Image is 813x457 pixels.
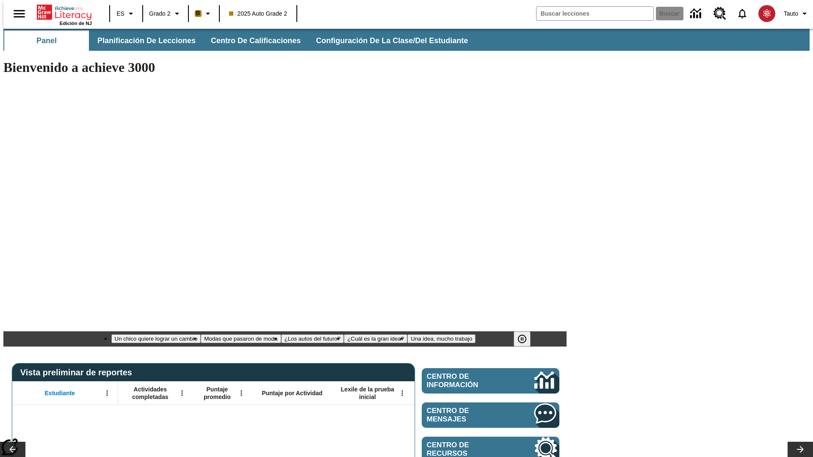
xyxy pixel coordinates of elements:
[149,9,171,18] span: Grado 2
[37,3,92,26] div: Portada
[204,30,307,51] button: Centro de calificaciones
[45,389,75,397] span: Estudiante
[60,21,92,26] span: Edición de NJ
[281,334,344,343] button: Diapositiva 3 ¿Los autos del futuro?
[427,372,506,389] span: Centro de información
[685,2,708,25] a: Centro de información
[37,4,92,21] a: Portada
[146,6,185,21] button: Grado: Grado 2, Elige un grado
[407,334,476,343] button: Diapositiva 5 Una idea, mucho trabajo
[427,407,509,424] span: Centro de mensajes
[176,387,188,399] button: Abrir menú
[116,9,124,18] span: ES
[122,385,178,401] span: Actividades completadas
[3,30,476,51] div: Subbarra de navegación
[229,9,288,18] span: 2025 Auto Grade 2
[201,334,281,343] button: Diapositiva 2 Modas que pasaron de moda
[422,368,559,394] a: Centro de información
[196,8,200,19] span: B
[780,6,813,21] button: Perfil/Configuración
[235,387,248,399] button: Abrir menú
[784,9,798,18] span: Tauto
[36,36,57,46] span: Panel
[753,3,780,25] button: Escoja un nuevo avatar
[396,387,409,399] button: Abrir menú
[4,30,89,51] button: Panel
[3,60,567,75] h1: Bienvenido a achieve 3000
[316,36,468,46] span: Configuración de la clase/del estudiante
[514,331,531,347] button: Pausar
[731,3,753,25] a: Notificaciones
[101,387,113,399] button: Abrir menú
[514,331,539,347] div: Pausar
[91,30,202,51] button: Planificación de lecciones
[197,385,238,401] span: Puntaje promedio
[191,6,216,21] button: Boost El color de la clase es anaranjado claro. Cambiar el color de la clase.
[788,442,813,457] button: Carrusel de lecciones, seguir
[3,29,810,51] div: Subbarra de navegación
[111,334,201,343] button: Diapositiva 1 Un chico quiere lograr un cambio
[113,6,140,21] button: Lenguaje: ES, Selecciona un idioma
[309,30,475,51] button: Configuración de la clase/del estudiante
[708,2,731,25] a: Centro de recursos, Se abrirá en una pestaña nueva.
[337,385,398,401] span: Lexile de la prueba inicial
[97,36,196,46] span: Planificación de lecciones
[758,5,775,22] img: avatar image
[262,389,322,397] span: Puntaje por Actividad
[7,1,32,26] button: Abrir el menú lateral
[536,7,653,20] input: Buscar campo
[344,334,407,343] button: Diapositiva 4 ¿Cuál es la gran idea?
[20,368,136,377] span: Vista preliminar de reportes
[211,36,301,46] span: Centro de calificaciones
[422,402,559,428] a: Centro de mensajes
